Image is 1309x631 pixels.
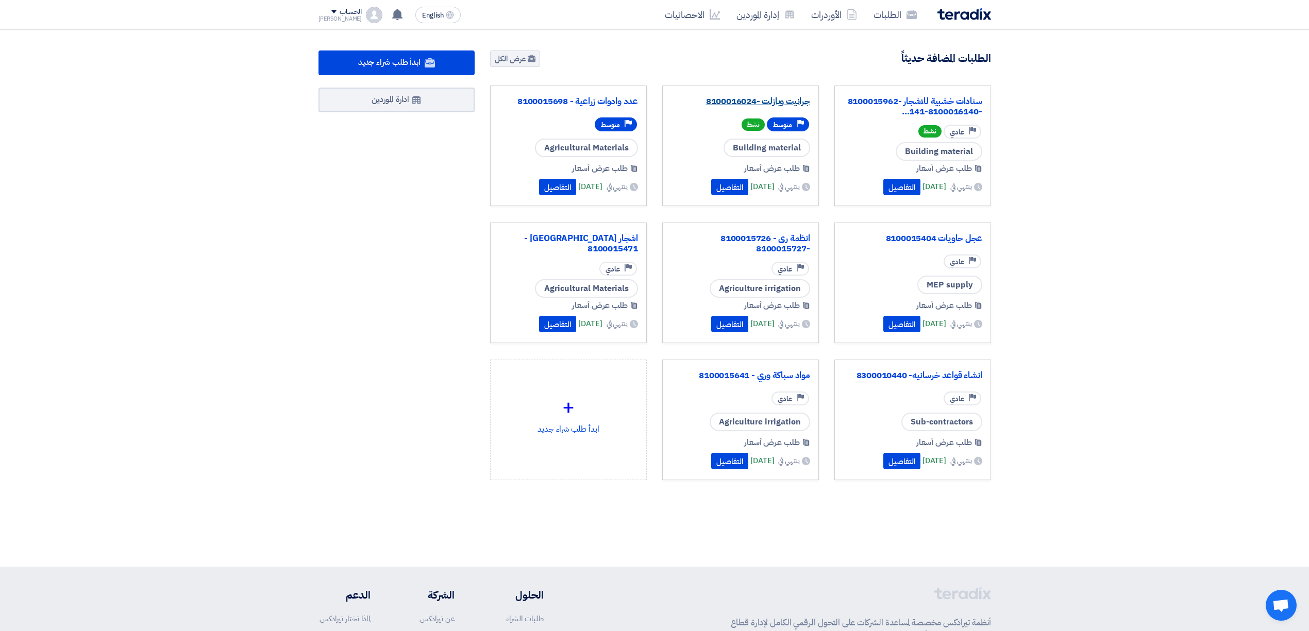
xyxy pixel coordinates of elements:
[778,181,799,192] span: ينتهي في
[778,318,799,329] span: ينتهي في
[415,7,461,23] button: English
[607,181,628,192] span: ينتهي في
[950,318,971,329] span: ينتهي في
[916,299,972,312] span: طلب عرض أسعار
[724,139,810,157] span: Building material
[711,179,748,195] button: التفاصيل
[950,127,964,137] span: عادي
[340,8,362,16] div: الحساب
[422,12,444,19] span: English
[606,264,620,274] span: عادي
[506,613,544,624] a: طلبات الشراء
[1266,590,1297,621] div: Open chat
[922,318,946,330] span: [DATE]
[744,299,800,312] span: طلب عرض أسعار
[578,181,602,193] span: [DATE]
[671,233,810,254] a: انظمة رى - 8100015726 -8100015727
[896,142,982,161] span: Building material
[419,613,455,624] a: عن تيرادكس
[918,125,942,138] span: نشط
[922,455,946,467] span: [DATE]
[320,613,371,624] a: لماذا تختار تيرادكس
[671,96,810,107] a: جرانيت وبازلت -8100016024
[778,455,799,466] span: ينتهي في
[843,233,982,244] a: عجل حاويات 8100015404
[950,181,971,192] span: ينتهي في
[937,8,991,20] img: Teradix logo
[535,279,638,298] span: Agricultural Materials
[883,316,920,332] button: التفاصيل
[485,587,544,603] li: الحلول
[917,276,982,294] span: MEP supply
[750,318,774,330] span: [DATE]
[490,50,540,67] a: عرض الكل
[710,413,810,431] span: Agriculture irrigation
[499,96,638,107] a: عدد وادوات زراعية - 8100015698
[535,139,638,157] span: Agricultural Materials
[750,455,774,467] span: [DATE]
[711,453,748,469] button: التفاصيل
[843,96,982,117] a: سنادات خشبية للاشجار -8100015962 -8100016140-141...
[366,7,382,23] img: profile_test.png
[922,181,946,193] span: [DATE]
[843,370,982,381] a: انشاء قواعد خرسانيه- 8300010440
[671,370,810,381] a: مواد سباكة وري - 8100015641
[657,3,728,27] a: الاحصائيات
[865,3,925,27] a: الطلبات
[572,162,628,175] span: طلب عرض أسعار
[773,120,792,130] span: متوسط
[750,181,774,193] span: [DATE]
[744,162,800,175] span: طلب عرض أسعار
[607,318,628,329] span: ينتهي في
[401,587,455,603] li: الشركة
[803,3,865,27] a: الأوردرات
[778,394,792,404] span: عادي
[539,179,576,195] button: التفاصيل
[499,233,638,254] a: اشجار [GEOGRAPHIC_DATA] - 8100015471
[916,436,972,449] span: طلب عرض أسعار
[539,316,576,332] button: التفاصيل
[711,316,748,332] button: التفاصيل
[742,118,765,131] span: نشط
[572,299,628,312] span: طلب عرض أسعار
[578,318,602,330] span: [DATE]
[499,368,638,459] div: ابدأ طلب شراء جديد
[778,264,792,274] span: عادي
[950,455,971,466] span: ينتهي في
[950,257,964,267] span: عادي
[601,120,620,130] span: متوسط
[744,436,800,449] span: طلب عرض أسعار
[318,16,362,22] div: [PERSON_NAME]
[318,587,371,603] li: الدعم
[916,162,972,175] span: طلب عرض أسعار
[710,279,810,298] span: Agriculture irrigation
[883,453,920,469] button: التفاصيل
[318,88,475,112] a: ادارة الموردين
[950,394,964,404] span: عادي
[901,413,982,431] span: Sub-contractors
[499,392,638,423] div: +
[358,56,421,69] span: ابدأ طلب شراء جديد
[883,179,920,195] button: التفاصيل
[728,3,803,27] a: إدارة الموردين
[901,52,991,65] h4: الطلبات المضافة حديثاً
